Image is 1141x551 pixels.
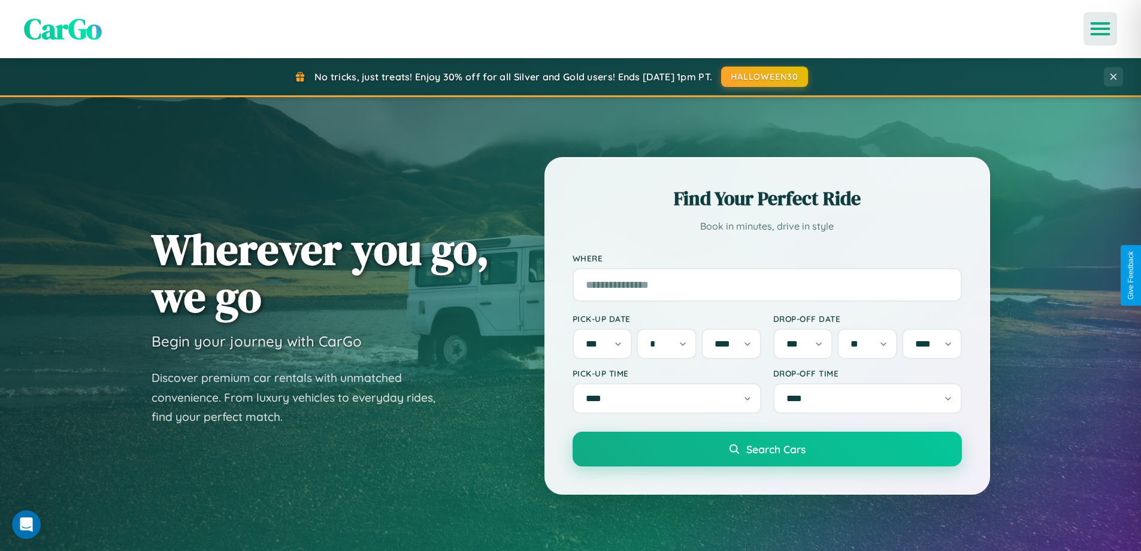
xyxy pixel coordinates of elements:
[1084,12,1117,46] button: Open menu
[1127,251,1135,300] div: Give Feedback
[573,253,962,263] label: Where
[721,67,808,87] button: HALLOWEEN30
[12,510,41,539] iframe: Intercom live chat
[573,218,962,235] p: Book in minutes, drive in style
[152,332,362,350] h3: Begin your journey with CarGo
[314,71,712,83] span: No tricks, just treats! Enjoy 30% off for all Silver and Gold users! Ends [DATE] 1pm PT.
[746,442,806,456] span: Search Cars
[773,368,962,378] label: Drop-off Time
[573,185,962,212] h2: Find Your Perfect Ride
[152,225,489,320] h1: Wherever you go, we go
[573,368,761,378] label: Pick-up Time
[24,9,102,49] span: CarGo
[573,432,962,466] button: Search Cars
[573,314,761,324] label: Pick-up Date
[152,368,451,427] p: Discover premium car rentals with unmatched convenience. From luxury vehicles to everyday rides, ...
[773,314,962,324] label: Drop-off Date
